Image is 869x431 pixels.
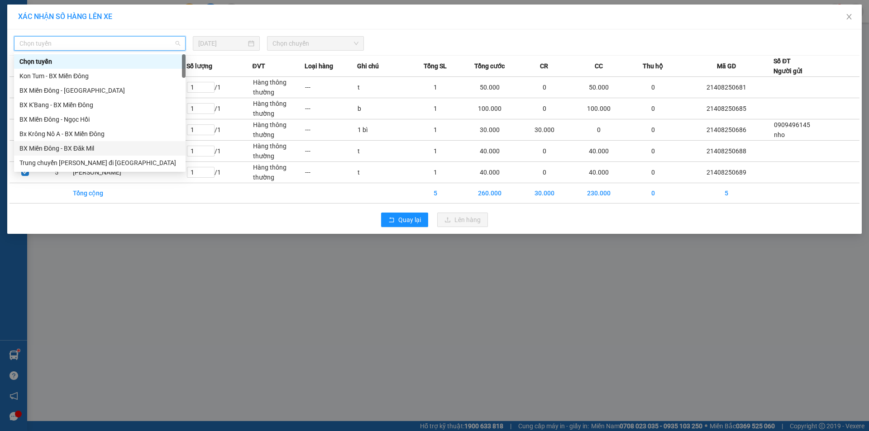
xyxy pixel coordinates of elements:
[19,71,180,81] div: Kon Tum - BX Miền Đông
[518,77,571,98] td: 0
[19,114,180,124] div: BX Miền Đông - Ngọc Hồi
[437,213,488,227] button: uploadLên hàng
[18,12,112,21] span: XÁC NHẬN SỐ HÀNG LÊN XE
[14,156,186,170] div: Trung chuyển Bình Dương đi BXMĐ
[845,13,853,20] span: close
[518,119,571,141] td: 30.000
[253,162,305,183] td: Hàng thông thường
[19,57,180,66] div: Chọn tuyến
[518,141,571,162] td: 0
[305,162,357,183] td: ---
[357,119,410,141] td: 1 bì
[627,77,679,98] td: 0
[571,141,627,162] td: 40.000
[357,77,410,98] td: t
[627,119,679,141] td: 0
[679,77,774,98] td: 21408250681
[571,119,627,141] td: 0
[186,77,253,98] td: / 1
[474,61,505,71] span: Tổng cước
[643,61,663,71] span: Thu hộ
[72,162,186,183] td: [PERSON_NAME]
[462,162,518,183] td: 40.000
[253,119,305,141] td: Hàng thông thường
[253,77,305,98] td: Hàng thông thường
[409,119,462,141] td: 1
[518,98,571,119] td: 0
[462,183,518,204] td: 260.000
[14,69,186,83] div: Kon Tum - BX Miền Đông
[774,131,785,138] span: nho
[540,61,548,71] span: CR
[424,61,447,71] span: Tổng SL
[836,5,862,30] button: Close
[462,98,518,119] td: 100.000
[679,162,774,183] td: 21408250689
[19,129,180,139] div: Bx Krông Nô A - BX Miền Đông
[627,162,679,183] td: 0
[717,61,736,71] span: Mã GD
[518,183,571,204] td: 30.000
[14,112,186,127] div: BX Miền Đông - Ngọc Hồi
[518,162,571,183] td: 0
[305,61,333,71] span: Loại hàng
[357,98,410,119] td: b
[186,162,253,183] td: / 1
[409,77,462,98] td: 1
[357,141,410,162] td: t
[398,215,421,225] span: Quay lại
[627,98,679,119] td: 0
[41,162,72,183] td: 5
[186,119,253,141] td: / 1
[19,143,180,153] div: BX Miền Đông - BX Đăk Mil
[19,85,180,95] div: BX Miền Đông - [GEOGRAPHIC_DATA]
[14,98,186,112] div: BX K'Bang - BX Miền Đông
[571,77,627,98] td: 50.000
[409,183,462,204] td: 5
[305,119,357,141] td: ---
[19,100,180,110] div: BX K'Bang - BX Miền Đông
[462,77,518,98] td: 50.000
[19,158,180,168] div: Trung chuyển [PERSON_NAME] đi [GEOGRAPHIC_DATA]
[627,183,679,204] td: 0
[186,61,212,71] span: Số lượng
[14,83,186,98] div: BX Miền Đông - Đắk Hà
[679,141,774,162] td: 21408250688
[571,183,627,204] td: 230.000
[72,183,186,204] td: Tổng cộng
[388,217,395,224] span: rollback
[19,37,180,50] span: Chọn tuyến
[627,141,679,162] td: 0
[679,98,774,119] td: 21408250685
[253,141,305,162] td: Hàng thông thường
[595,61,603,71] span: CC
[462,119,518,141] td: 30.000
[14,54,186,69] div: Chọn tuyến
[409,141,462,162] td: 1
[14,141,186,156] div: BX Miền Đông - BX Đăk Mil
[409,98,462,119] td: 1
[305,98,357,119] td: ---
[774,121,810,128] span: 0909496145
[679,183,774,204] td: 5
[774,56,802,76] div: Số ĐT Người gửi
[272,37,358,50] span: Chọn chuyến
[462,141,518,162] td: 40.000
[198,38,246,48] input: 15/08/2025
[253,98,305,119] td: Hàng thông thường
[409,162,462,183] td: 1
[305,77,357,98] td: ---
[357,61,379,71] span: Ghi chú
[186,98,253,119] td: / 1
[679,119,774,141] td: 21408250686
[186,141,253,162] td: / 1
[571,98,627,119] td: 100.000
[253,61,265,71] span: ĐVT
[14,127,186,141] div: Bx Krông Nô A - BX Miền Đông
[381,213,428,227] button: rollbackQuay lại
[357,162,410,183] td: t
[305,141,357,162] td: ---
[571,162,627,183] td: 40.000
